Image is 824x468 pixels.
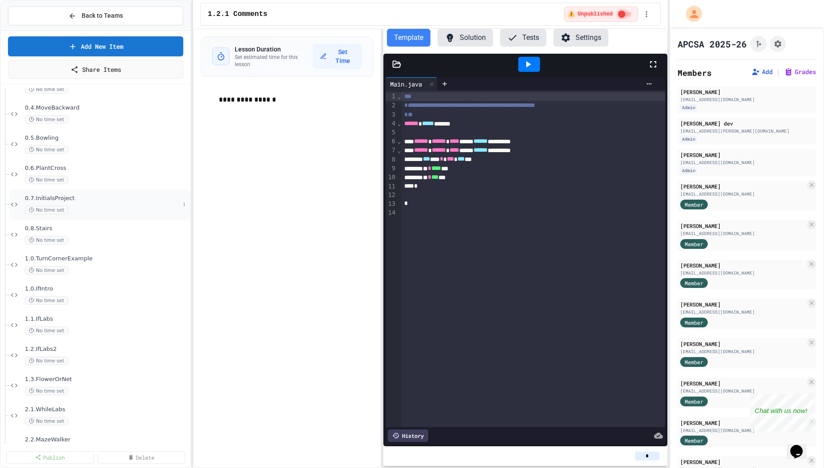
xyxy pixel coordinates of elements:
[25,146,68,154] span: No time set
[680,309,805,315] div: [EMAIL_ADDRESS][DOMAIN_NAME]
[680,419,805,427] div: [PERSON_NAME]
[680,427,805,434] div: [EMAIL_ADDRESS][DOMAIN_NAME]
[680,119,813,127] div: [PERSON_NAME] dev
[25,266,68,275] span: No time set
[25,195,180,202] span: 0.7.InitialsProject
[386,173,397,182] div: 10
[235,45,313,54] h3: Lesson Duration
[680,191,805,197] div: [EMAIL_ADDRESS][DOMAIN_NAME]
[98,451,185,464] a: Delete
[564,7,639,22] div: ⚠️ Students cannot see this content! Click the toggle to publish it and make it visible to your c...
[680,230,805,237] div: [EMAIL_ADDRESS][DOMAIN_NAME]
[680,182,805,190] div: [PERSON_NAME]
[677,4,704,24] div: My Account
[680,348,805,355] div: [EMAIL_ADDRESS][DOMAIN_NAME]
[680,159,813,166] div: [EMAIL_ADDRESS][DOMAIN_NAME]
[25,326,68,335] span: No time set
[386,77,438,90] div: Main.java
[680,340,805,348] div: [PERSON_NAME]
[25,376,189,383] span: 1.3.FlowerOrNet
[678,67,712,79] h2: Members
[397,120,401,127] span: Fold line
[680,388,805,394] div: [EMAIL_ADDRESS][DOMAIN_NAME]
[386,137,397,146] div: 6
[386,155,397,164] div: 8
[386,164,397,173] div: 9
[685,279,703,287] span: Member
[208,9,267,20] span: 1.2.1 Comments
[25,255,189,263] span: 1.0.TurnCornerExample
[25,346,189,353] span: 1.2.IfLabs2
[386,79,426,89] div: Main.java
[680,96,813,103] div: [EMAIL_ADDRESS][DOMAIN_NAME]
[25,104,189,112] span: 0.4.MoveBackward
[25,357,68,365] span: No time set
[8,60,183,79] a: Share Items
[25,417,68,425] span: No time set
[750,394,815,432] iframe: chat widget
[25,206,68,214] span: No time set
[25,225,189,232] span: 0.8.Stairs
[386,101,397,110] div: 2
[685,201,703,208] span: Member
[680,135,697,143] div: Admin
[25,85,68,94] span: No time set
[8,36,183,56] a: Add New Item
[180,200,189,209] button: More options
[776,67,781,77] span: |
[386,146,397,155] div: 7
[685,319,703,326] span: Member
[25,115,68,124] span: No time set
[82,11,123,20] span: Back to Teams
[25,176,68,184] span: No time set
[25,285,189,293] span: 1.0.IfIntro
[680,261,805,269] div: [PERSON_NAME]
[25,236,68,244] span: No time set
[685,240,703,248] span: Member
[438,29,493,47] button: Solution
[386,182,397,191] div: 11
[678,38,747,50] h1: APCSA 2025-26
[500,29,546,47] button: Tests
[25,406,189,413] span: 2.1.WhileLabs
[25,296,68,305] span: No time set
[680,88,813,96] div: [PERSON_NAME]
[685,397,703,405] span: Member
[397,93,401,100] span: Fold line
[387,29,430,47] button: Template
[25,134,189,142] span: 0.5.Bowling
[386,191,397,200] div: 12
[386,119,397,128] div: 4
[8,6,183,25] button: Back to Teams
[680,379,805,387] div: [PERSON_NAME]
[680,300,805,308] div: [PERSON_NAME]
[680,458,805,466] div: [PERSON_NAME]
[25,165,189,172] span: 0.6.PlantCross
[770,36,786,52] button: Assignment Settings
[386,128,397,137] div: 5
[25,315,189,323] span: 1.1.IfLabs
[680,167,697,174] div: Admin
[386,200,397,208] div: 13
[685,358,703,366] span: Member
[680,270,805,276] div: [EMAIL_ADDRESS][DOMAIN_NAME]
[784,67,816,76] button: Grades
[751,67,773,76] button: Add
[568,11,613,18] span: ⚠️ Unpublished
[553,29,608,47] button: Settings
[397,138,401,145] span: Fold line
[313,44,362,69] button: Set Time
[680,128,813,134] div: [EMAIL_ADDRESS][PERSON_NAME][DOMAIN_NAME]
[386,208,397,217] div: 14
[685,437,703,444] span: Member
[235,54,313,68] p: Set estimated time for this lesson
[6,451,94,464] a: Publish
[386,110,397,119] div: 3
[386,92,397,101] div: 1
[397,147,401,154] span: Fold line
[750,36,766,52] button: Click to see fork details
[680,222,805,230] div: [PERSON_NAME]
[388,429,428,442] div: History
[25,387,68,395] span: No time set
